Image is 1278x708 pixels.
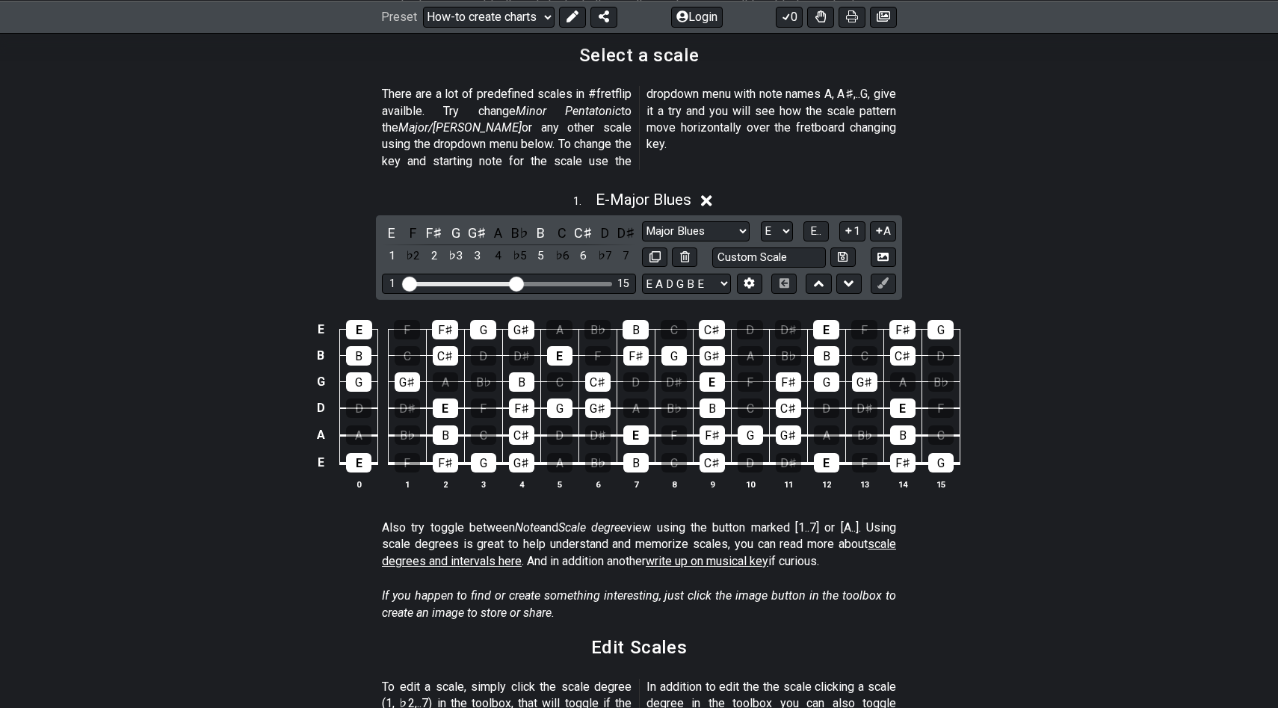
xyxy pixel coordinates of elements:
[502,476,540,492] th: 4
[738,453,763,472] div: D
[738,425,763,445] div: G
[839,6,865,27] button: Print
[590,6,617,27] button: Share Preset
[509,346,534,366] div: D♯
[700,398,725,418] div: B
[775,320,801,339] div: D♯
[425,246,444,266] div: toggle scale degree
[738,372,763,392] div: F
[346,372,371,392] div: G
[737,320,763,339] div: D
[700,425,725,445] div: F♯
[617,223,636,243] div: toggle pitch class
[807,6,834,27] button: Toggle Dexterity for all fretkits
[661,425,687,445] div: F
[531,223,551,243] div: toggle pitch class
[404,246,423,266] div: toggle scale degree
[700,453,725,472] div: C♯
[471,372,496,392] div: B♭
[661,453,687,472] div: C
[776,398,801,418] div: C♯
[871,274,896,294] button: First click edit preset to enable marker editing
[623,425,649,445] div: E
[595,246,614,266] div: toggle scale degree
[471,398,496,418] div: F
[830,247,856,268] button: Store user defined scale
[389,277,395,290] div: 1
[433,372,458,392] div: A
[738,398,763,418] div: C
[661,398,687,418] div: B♭
[852,398,877,418] div: D♯
[623,320,649,339] div: B
[623,453,649,472] div: B
[776,346,801,366] div: B♭
[890,425,916,445] div: B
[509,453,534,472] div: G♯
[642,221,750,241] select: Scale
[423,6,555,27] select: Preset
[807,476,845,492] th: 12
[312,422,330,449] td: A
[395,346,420,366] div: C
[516,104,621,118] em: Minor Pentatonic
[731,476,769,492] th: 10
[738,346,763,366] div: A
[574,246,593,266] div: toggle scale degree
[579,47,699,64] h2: Select a scale
[432,320,458,339] div: F♯
[617,476,655,492] th: 7
[446,223,466,243] div: toggle pitch class
[928,372,954,392] div: B♭
[671,6,723,27] button: Login
[446,246,466,266] div: toggle scale degree
[871,247,896,268] button: Create Image
[623,346,649,366] div: F♯
[928,346,954,366] div: D
[552,246,572,266] div: toggle scale degree
[928,425,954,445] div: C
[672,247,697,268] button: Delete
[382,588,896,619] em: If you happen to find or create something interesting, just click the image button in the toolbox...
[769,476,807,492] th: 11
[814,425,839,445] div: A
[382,246,401,266] div: toggle scale degree
[642,274,731,294] select: Tuning
[700,372,725,392] div: E
[404,223,423,243] div: toggle pitch class
[382,537,896,567] span: scale degrees and intervals here
[381,10,417,24] span: Preset
[813,320,839,339] div: E
[531,246,551,266] div: toggle scale degree
[464,476,502,492] th: 3
[585,453,611,472] div: B♭
[927,320,954,339] div: G
[425,223,444,243] div: toggle pitch class
[547,372,572,392] div: C
[655,476,693,492] th: 8
[471,453,496,472] div: G
[312,369,330,395] td: G
[928,398,954,418] div: F
[552,223,572,243] div: toggle pitch class
[852,372,877,392] div: G♯
[489,246,508,266] div: toggle scale degree
[700,346,725,366] div: G♯
[489,223,508,243] div: toggle pitch class
[693,476,731,492] th: 9
[890,372,916,392] div: A
[585,398,611,418] div: G♯
[771,274,797,294] button: Toggle horizontal chord view
[890,398,916,418] div: E
[467,246,487,266] div: toggle scale degree
[509,425,534,445] div: C♯
[471,346,496,366] div: D
[646,554,768,568] span: write up on musical key
[595,223,614,243] div: toggle pitch class
[839,221,865,241] button: 1
[578,476,617,492] th: 6
[388,476,426,492] th: 1
[340,476,378,492] th: 0
[661,320,687,339] div: C
[737,274,762,294] button: Edit Tuning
